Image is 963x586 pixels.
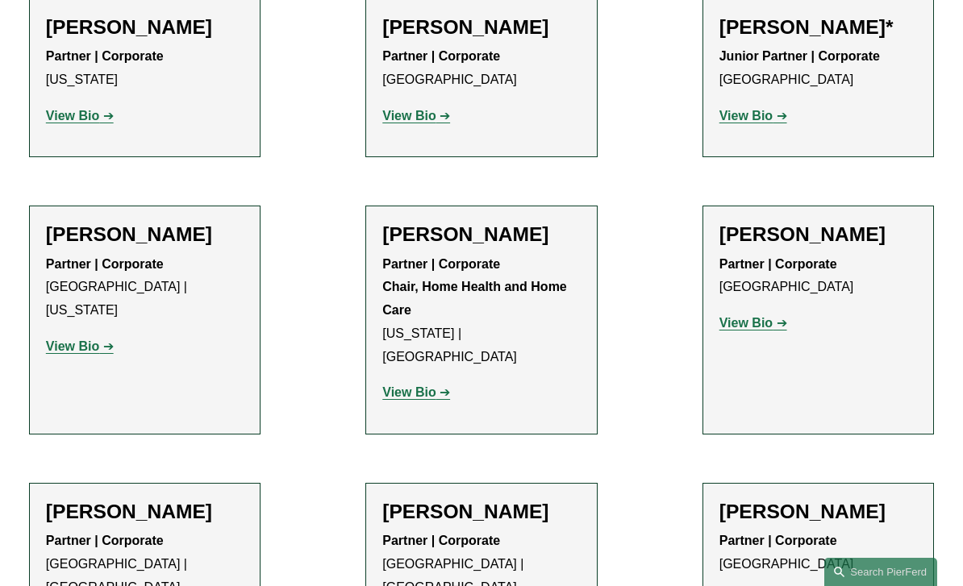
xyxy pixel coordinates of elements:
[46,339,99,353] strong: View Bio
[719,109,773,123] strong: View Bio
[719,109,787,123] a: View Bio
[382,253,580,369] p: [US_STATE] | [GEOGRAPHIC_DATA]
[719,316,773,330] strong: View Bio
[719,45,917,92] p: [GEOGRAPHIC_DATA]
[382,385,436,399] strong: View Bio
[382,500,580,524] h2: [PERSON_NAME]
[719,15,917,39] h2: [PERSON_NAME]*
[382,280,570,317] strong: Chair, Home Health and Home Care
[719,222,917,247] h2: [PERSON_NAME]
[46,339,114,353] a: View Bio
[719,530,917,576] p: [GEOGRAPHIC_DATA]
[46,45,244,92] p: [US_STATE]
[382,15,580,39] h2: [PERSON_NAME]
[719,316,787,330] a: View Bio
[382,385,450,399] a: View Bio
[382,222,580,247] h2: [PERSON_NAME]
[382,257,500,271] strong: Partner | Corporate
[824,558,937,586] a: Search this site
[719,257,837,271] strong: Partner | Corporate
[382,109,450,123] a: View Bio
[382,45,580,92] p: [GEOGRAPHIC_DATA]
[382,534,500,547] strong: Partner | Corporate
[719,253,917,300] p: [GEOGRAPHIC_DATA]
[46,15,244,39] h2: [PERSON_NAME]
[719,500,917,524] h2: [PERSON_NAME]
[46,500,244,524] h2: [PERSON_NAME]
[46,222,244,247] h2: [PERSON_NAME]
[382,49,500,63] strong: Partner | Corporate
[46,534,164,547] strong: Partner | Corporate
[719,534,837,547] strong: Partner | Corporate
[46,109,114,123] a: View Bio
[46,257,164,271] strong: Partner | Corporate
[46,49,164,63] strong: Partner | Corporate
[46,253,244,322] p: [GEOGRAPHIC_DATA] | [US_STATE]
[382,109,436,123] strong: View Bio
[46,109,99,123] strong: View Bio
[719,49,880,63] strong: Junior Partner | Corporate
